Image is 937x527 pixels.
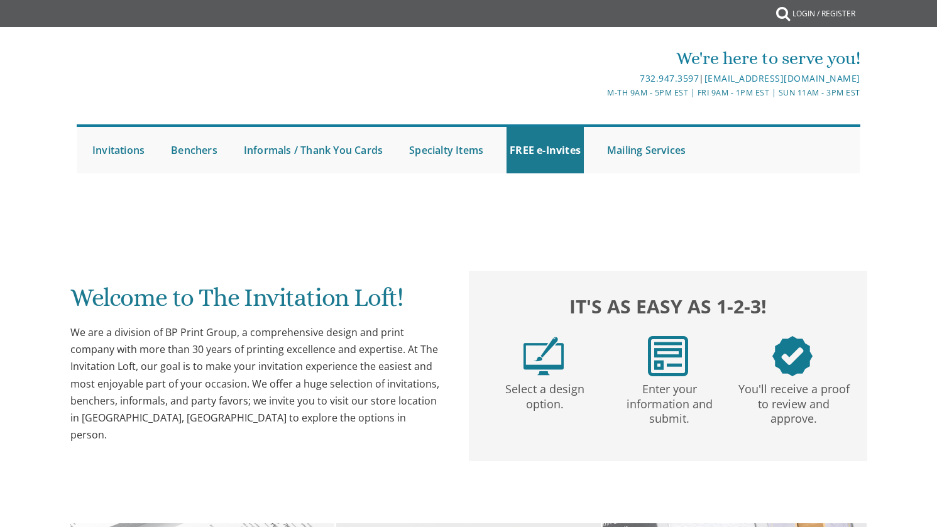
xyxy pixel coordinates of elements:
a: Invitations [89,127,148,173]
h2: It's as easy as 1-2-3! [481,292,855,320]
div: We are a division of BP Print Group, a comprehensive design and print company with more than 30 y... [70,324,444,443]
p: Select a design option. [485,376,605,412]
a: Benchers [168,127,221,173]
p: You'll receive a proof to review and approve. [734,376,853,426]
a: Informals / Thank You Cards [241,127,386,173]
img: step2.png [648,336,688,376]
div: M-Th 9am - 5pm EST | Fri 9am - 1pm EST | Sun 11am - 3pm EST [339,86,860,99]
a: 732.947.3597 [640,72,699,84]
a: [EMAIL_ADDRESS][DOMAIN_NAME] [704,72,860,84]
div: | [339,71,860,86]
a: FREE e-Invites [507,127,584,173]
a: Specialty Items [406,127,486,173]
img: step3.png [772,336,813,376]
p: Enter your information and submit. [610,376,729,426]
img: step1.png [523,336,564,376]
a: Mailing Services [604,127,689,173]
h1: Welcome to The Invitation Loft! [70,284,444,321]
div: We're here to serve you! [339,46,860,71]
